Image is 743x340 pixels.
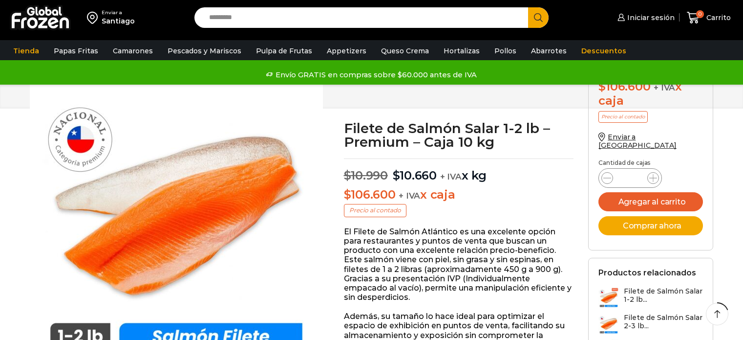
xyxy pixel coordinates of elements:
[598,80,703,108] div: x caja
[399,191,420,201] span: + IVA
[625,13,675,23] span: Iniciar sesión
[624,287,703,304] h3: Filete de Salmón Salar 1-2 lb...
[624,314,703,330] h3: Filete de Salmón Salar 2-3 lb...
[439,42,485,60] a: Hortalizas
[344,168,388,182] bdi: 10.990
[251,42,317,60] a: Pulpa de Frutas
[684,6,733,29] a: 0 Carrito
[344,159,574,183] p: x kg
[344,168,351,182] span: $
[344,187,351,202] span: $
[102,9,135,16] div: Enviar a
[598,192,703,211] button: Agregar al carrito
[344,187,396,202] bdi: 106.600
[393,168,437,182] bdi: 10.660
[598,314,703,335] a: Filete de Salmón Salar 2-3 lb...
[598,79,606,93] span: $
[598,216,703,235] button: Comprar ahora
[393,168,400,182] span: $
[598,287,703,308] a: Filete de Salmón Salar 1-2 lb...
[8,42,44,60] a: Tienda
[489,42,521,60] a: Pollos
[322,42,371,60] a: Appetizers
[49,42,103,60] a: Papas Fritas
[87,9,102,26] img: address-field-icon.svg
[440,172,462,181] span: + IVA
[344,121,574,149] h1: Filete de Salmón Salar 1-2 lb – Premium – Caja 10 kg
[615,8,675,27] a: Iniciar sesión
[526,42,572,60] a: Abarrotes
[528,7,549,28] button: Search button
[344,204,406,217] p: Precio al contado
[163,42,246,60] a: Pescados y Mariscos
[576,42,631,60] a: Descuentos
[598,111,648,123] p: Precio al contado
[598,79,650,93] bdi: 106.600
[621,171,639,185] input: Product quantity
[704,13,731,23] span: Carrito
[102,16,135,26] div: Santiago
[344,188,574,202] p: x caja
[376,42,434,60] a: Queso Crema
[108,42,158,60] a: Camarones
[344,227,574,302] p: El Filete de Salmón Atlántico es una excelente opción para restaurantes y puntos de venta que bus...
[598,159,703,166] p: Cantidad de cajas
[654,83,675,92] span: + IVA
[696,10,704,18] span: 0
[598,133,677,150] a: Enviar a [GEOGRAPHIC_DATA]
[598,268,696,277] h2: Productos relacionados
